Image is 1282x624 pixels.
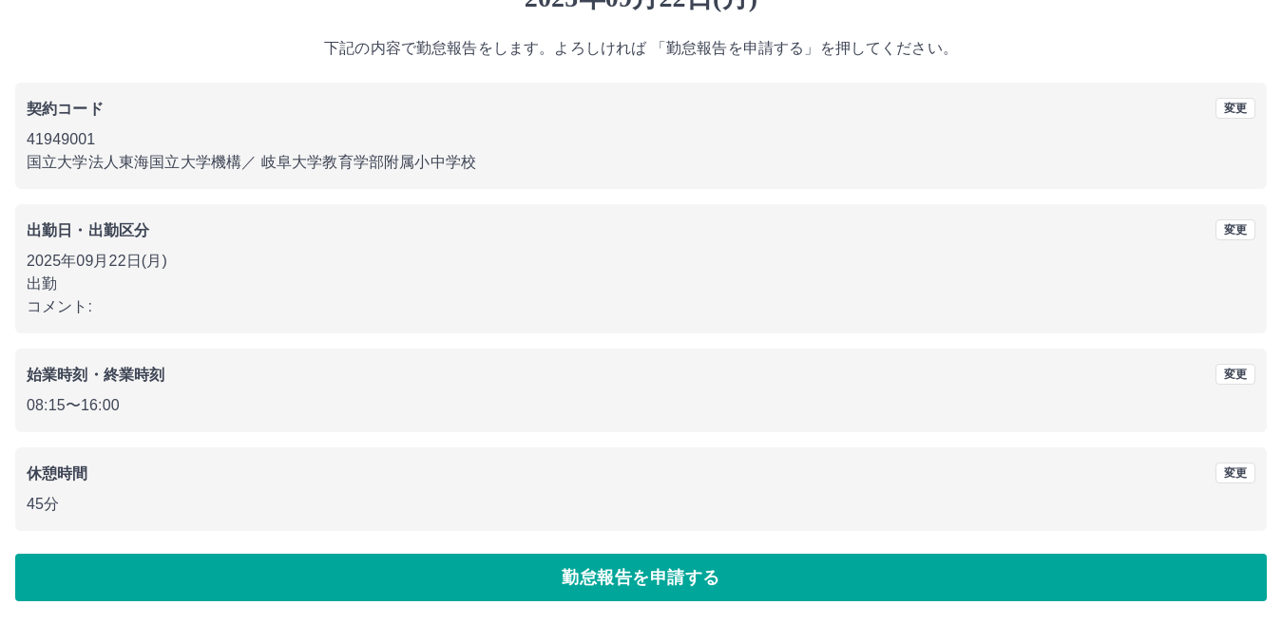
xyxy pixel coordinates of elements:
[27,394,1255,417] p: 08:15 〜 16:00
[27,493,1255,516] p: 45分
[1215,364,1255,385] button: 変更
[15,37,1267,60] p: 下記の内容で勤怠報告をします。よろしければ 「勤怠報告を申請する」を押してください。
[27,465,88,482] b: 休憩時間
[27,151,1255,174] p: 国立大学法人東海国立大学機構 ／ 岐阜大学教育学部附属小中学校
[15,554,1267,601] button: 勤怠報告を申請する
[27,222,149,238] b: 出勤日・出勤区分
[27,367,164,383] b: 始業時刻・終業時刻
[1215,219,1255,240] button: 変更
[1215,98,1255,119] button: 変更
[27,101,104,117] b: 契約コード
[27,295,1255,318] p: コメント:
[27,250,1255,273] p: 2025年09月22日(月)
[27,273,1255,295] p: 出勤
[27,128,1255,151] p: 41949001
[1215,463,1255,483] button: 変更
